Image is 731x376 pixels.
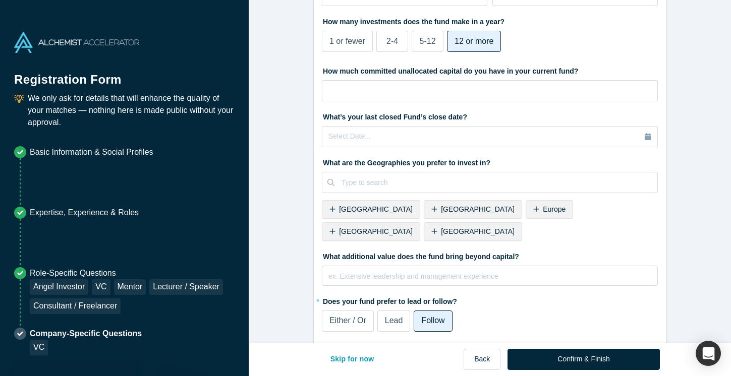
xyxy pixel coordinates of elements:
span: [GEOGRAPHIC_DATA] [441,227,515,235]
label: How many investments does the fund make in a year? [322,13,658,27]
div: Consultant / Freelancer [30,298,121,314]
label: What’s your last closed Fund’s close date? [322,108,658,122]
span: [GEOGRAPHIC_DATA] [441,205,515,213]
span: 1 or fewer [329,37,365,45]
button: Back [464,349,500,370]
button: Skip for now [320,349,385,370]
span: [GEOGRAPHIC_DATA] [339,227,413,235]
span: 2-4 [386,37,398,45]
button: Select Date... [322,126,658,147]
h1: Registration Form [14,60,235,89]
div: rdw-editor [329,269,651,289]
div: Lecturer / Speaker [149,279,223,295]
div: [GEOGRAPHIC_DATA] [424,222,522,241]
div: [GEOGRAPHIC_DATA] [322,222,420,241]
p: Company-Specific Questions [30,328,142,340]
span: 5-12 [420,37,436,45]
span: Lead [385,316,403,325]
p: Basic Information & Social Profiles [30,146,153,158]
div: [GEOGRAPHIC_DATA] [322,200,420,219]
p: Expertise, Experience & Roles [30,207,139,219]
button: Confirm & Finish [508,349,659,370]
img: Alchemist Accelerator Logo [14,32,139,53]
span: Europe [543,205,566,213]
div: Europe [526,200,573,219]
span: 12 or more [455,37,493,45]
p: We only ask for details that will enhance the quality of your matches — nothing here is made publ... [28,92,235,129]
div: rdw-wrapper [322,266,658,286]
label: What additional value does the fund bring beyond capital? [322,248,658,262]
div: [GEOGRAPHIC_DATA] [424,200,522,219]
span: Either / Or [329,316,366,325]
label: How much committed unallocated capital do you have in your current fund? [322,62,658,77]
div: Mentor [114,279,146,295]
span: Follow [421,316,444,325]
span: [GEOGRAPHIC_DATA] [339,205,413,213]
div: Angel Investor [30,279,88,295]
p: Role-Specific Questions [30,267,235,279]
span: Select Date... [328,132,371,140]
label: Does your fund prefer to lead or follow? [322,293,658,307]
label: What are the Geographies you prefer to invest in? [322,154,658,168]
div: VC [92,279,110,295]
div: VC [30,340,48,355]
